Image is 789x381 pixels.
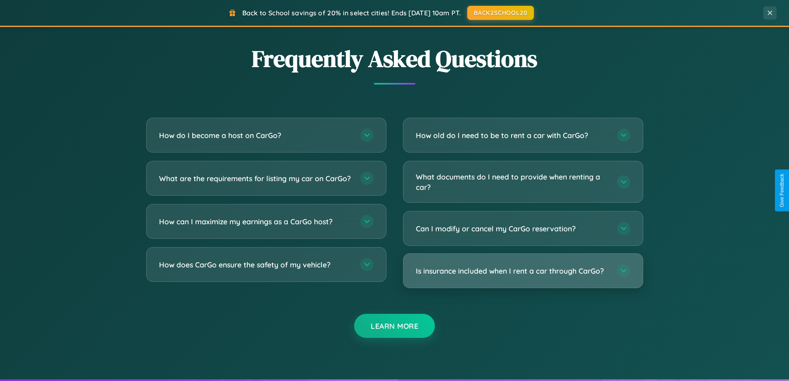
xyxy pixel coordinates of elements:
[146,43,643,75] h2: Frequently Asked Questions
[242,9,461,17] span: Back to School savings of 20% in select cities! Ends [DATE] 10am PT.
[416,223,609,234] h3: Can I modify or cancel my CarGo reservation?
[159,216,352,227] h3: How can I maximize my earnings as a CarGo host?
[354,314,435,338] button: Learn More
[779,174,785,207] div: Give Feedback
[416,266,609,276] h3: Is insurance included when I rent a car through CarGo?
[159,260,352,270] h3: How does CarGo ensure the safety of my vehicle?
[416,172,609,192] h3: What documents do I need to provide when renting a car?
[467,6,534,20] button: BACK2SCHOOL20
[416,130,609,141] h3: How old do I need to be to rent a car with CarGo?
[159,173,352,184] h3: What are the requirements for listing my car on CarGo?
[159,130,352,141] h3: How do I become a host on CarGo?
